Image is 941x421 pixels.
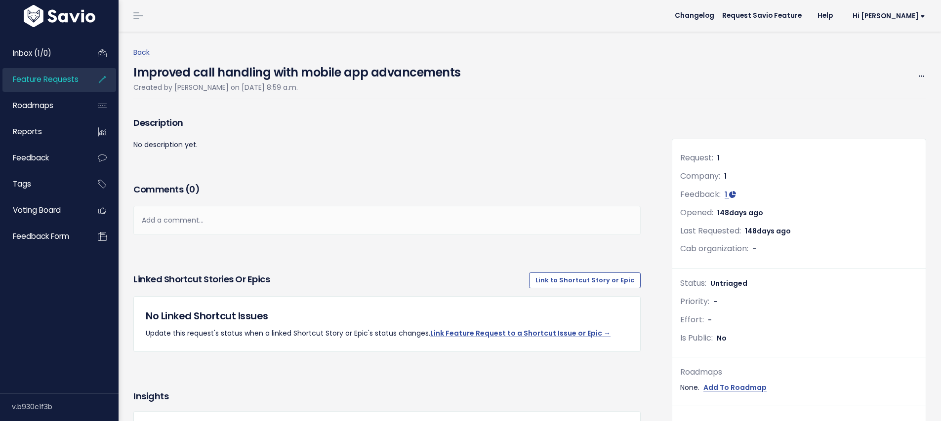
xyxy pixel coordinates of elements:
[680,296,709,307] span: Priority:
[21,5,98,27] img: logo-white.9d6f32f41409.svg
[133,116,641,130] h3: Description
[725,190,727,199] span: 1
[680,225,741,236] span: Last Requested:
[680,365,918,380] div: Roadmaps
[703,382,767,394] a: Add To Roadmap
[133,183,641,196] h3: Comments ( )
[189,183,195,195] span: 0
[2,199,82,222] a: Voting Board
[714,8,810,23] a: Request Savio Feature
[133,59,461,81] h4: Improved call handling with mobile app advancements
[757,226,791,236] span: days ago
[13,100,53,111] span: Roadmaps
[708,315,712,325] span: -
[680,152,713,163] span: Request:
[710,278,747,288] span: Untriaged
[752,244,756,254] span: -
[2,42,82,65] a: Inbox (1/0)
[717,333,727,343] span: No
[13,153,49,163] span: Feedback
[133,82,298,92] span: Created by [PERSON_NAME] on [DATE] 8:59 a.m.
[13,74,79,84] span: Feature Requests
[2,147,82,169] a: Feedback
[680,332,713,344] span: Is Public:
[133,389,168,403] h3: Insights
[133,272,270,288] h3: Linked Shortcut Stories or Epics
[675,12,714,19] span: Changelog
[133,139,641,151] p: No description yet.
[13,205,61,215] span: Voting Board
[133,47,150,57] a: Back
[2,94,82,117] a: Roadmaps
[724,171,727,181] span: 1
[841,8,933,24] a: Hi [PERSON_NAME]
[680,314,704,325] span: Effort:
[853,12,925,20] span: Hi [PERSON_NAME]
[680,243,748,254] span: Cab organization:
[13,126,42,137] span: Reports
[2,68,82,91] a: Feature Requests
[725,190,736,199] a: 1
[2,173,82,195] a: Tags
[430,328,611,338] a: Link Feature Request to a Shortcut Issue or Epic →
[2,120,82,143] a: Reports
[13,48,51,58] span: Inbox (1/0)
[13,231,69,241] span: Feedback form
[729,208,763,218] span: days ago
[717,153,720,163] span: 1
[146,327,628,340] p: Update this request's status when a linked Shortcut Story or Epic's status changes.
[2,225,82,248] a: Feedback form
[717,208,763,218] span: 148
[680,382,918,394] div: None.
[680,170,720,182] span: Company:
[133,206,641,235] div: Add a comment...
[680,207,713,218] span: Opened:
[680,189,721,200] span: Feedback:
[810,8,841,23] a: Help
[745,226,791,236] span: 148
[13,179,31,189] span: Tags
[529,272,641,288] a: Link to Shortcut Story or Epic
[12,394,119,420] div: v.b930c1f3b
[146,308,628,323] h5: No Linked Shortcut Issues
[680,277,706,289] span: Status:
[713,297,717,306] span: -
